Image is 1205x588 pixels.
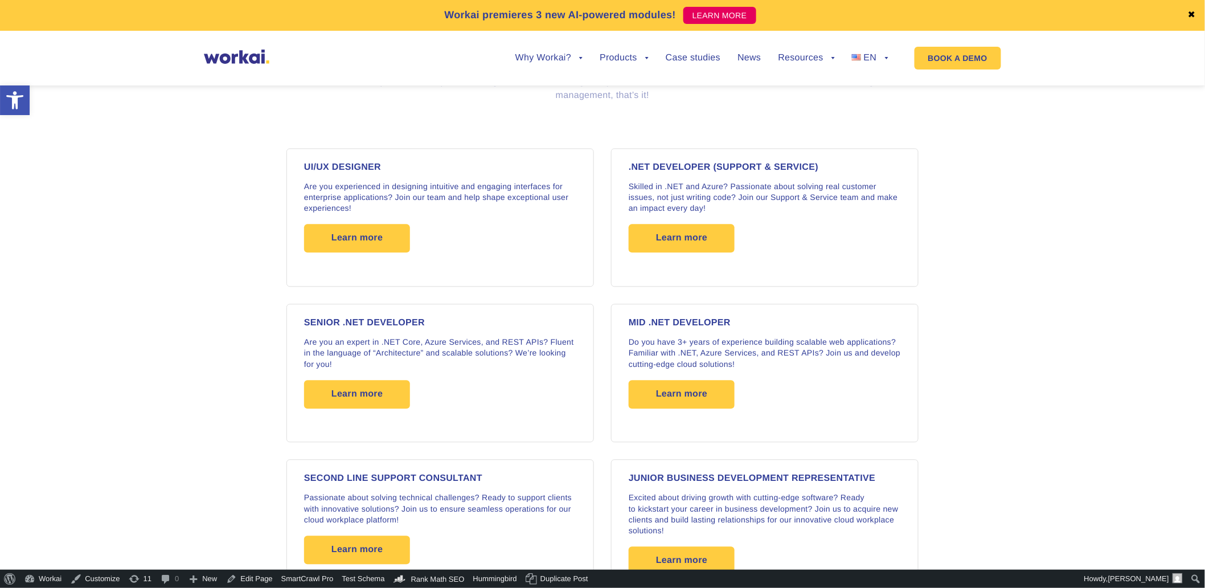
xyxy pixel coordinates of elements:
[629,474,901,483] h4: Junior Business Development Representative
[277,570,338,588] a: SmartCrawl Pro
[540,570,588,588] span: Duplicate Post
[338,570,389,588] a: Test Schema
[304,318,576,328] h4: SENIOR .NET DEVELOPER
[222,570,277,588] a: Edit Page
[778,54,835,63] a: Resources
[202,570,217,588] span: New
[666,54,720,63] a: Case studies
[469,570,522,588] a: Hummingbird
[278,295,602,451] a: SENIOR .NET DEVELOPER Are you an expert in .NET Core, Azure Services, and REST APIs? Fluent in th...
[331,380,383,409] span: Learn more
[304,474,576,483] h4: SECOND LINE SUPPORT CONSULTANT
[683,7,756,24] a: LEARN MORE
[656,380,707,409] span: Learn more
[629,337,901,370] p: Do you have 3+ years of experience building scalable web applications? Familiar with .NET, Azure ...
[656,224,707,252] span: Learn more
[304,337,576,370] p: Are you an expert in .NET Core, Azure Services, and REST APIs? Fluent in the language of “Archite...
[629,181,901,214] p: Skilled in .NET and Azure? Passionate about solving real customer issues, not just writing code? ...
[390,570,469,588] a: Rank Math Dashboard
[915,47,1001,70] a: BOOK A DEMO
[602,295,927,451] a: MID .NET DEVELOPER Do you have 3+ years of experience building scalable web applications? Familia...
[444,7,676,23] p: Workai premieres 3 new AI-powered modules!
[602,140,927,295] a: .NET DEVELOPER (Support & Service) Skilled in .NET and Azure? Passionate about solving real custo...
[629,492,901,536] p: Excited about driving growth with cutting-edge software? Ready to kickstart your career in busine...
[656,546,707,575] span: Learn more
[175,570,179,588] span: 0
[1188,11,1196,20] a: ✖
[629,163,901,172] h4: .NET DEVELOPER (Support & Service)
[1108,574,1169,583] span: [PERSON_NAME]
[411,575,465,583] span: Rank Math SEO
[1080,570,1187,588] a: Howdy,
[304,163,576,172] h4: UI/UX DESIGNER
[737,54,761,63] a: News
[278,140,602,295] a: UI/UX DESIGNER Are you experienced in designing intuitive and engaging interfaces for enterprise ...
[304,181,576,214] p: Are you experienced in designing intuitive and engaging interfaces for enterprise applications? J...
[20,570,66,588] a: Workai
[600,54,649,63] a: Products
[331,536,383,564] span: Learn more
[311,77,894,100] span: The recruitment process is simple and straightforward: a meeting with your future team leader, th...
[864,53,877,63] span: EN
[144,570,151,588] span: 11
[331,224,383,252] span: Learn more
[629,318,901,328] h4: MID .NET DEVELOPER
[66,570,124,588] a: Customize
[304,492,576,525] p: Passionate about solving technical challenges? Ready to support clients with innovative solutions...
[515,54,583,63] a: Why Workai?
